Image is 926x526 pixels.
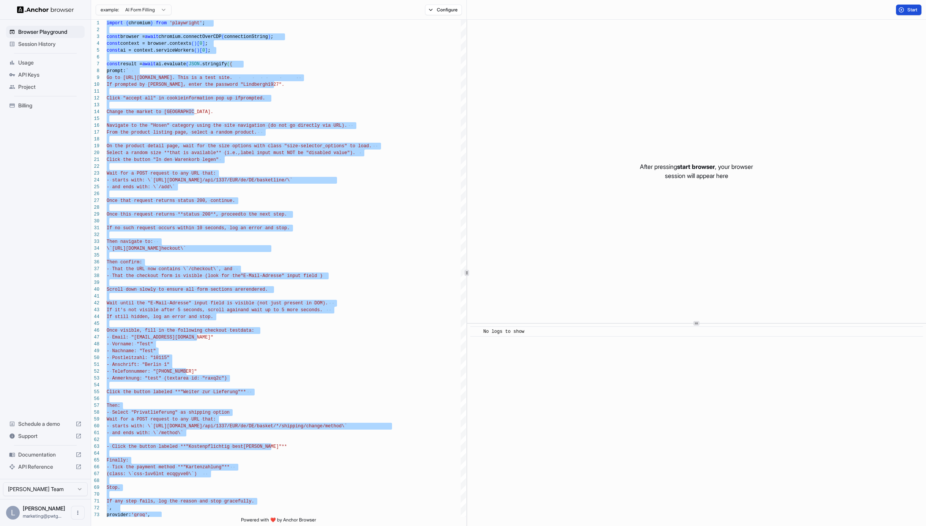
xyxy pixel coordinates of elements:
[91,491,99,498] div: 70
[107,96,241,101] span: Click "accept all" in cookieinformation pop up if
[107,34,120,39] span: const
[241,212,287,217] span: to the next step.
[107,471,197,477] span: (class: \`css-1uv6lnt ecqgyve0\`)
[107,260,142,265] span: Then confirm:
[907,7,918,13] span: Start
[107,287,243,292] span: Scroll down slowly to ensure all form sections are
[194,48,197,53] span: (
[107,157,219,162] span: Click the button "In den Warenkorb legen"
[107,465,230,470] span: - Tick the payment method **"Kartenzahlung"**
[107,314,213,320] span: If still hidden, log an error and stop.
[107,512,131,518] span: provider:
[107,130,243,135] span: From the product listing page, select a random pro
[640,162,753,180] p: After pressing , your browser session will appear here
[339,424,347,429] span: d\`
[120,34,145,39] span: browser =
[241,517,316,526] span: Powered with ❤️ by Anchor Browser
[91,33,99,40] div: 3
[91,286,99,293] div: 40
[107,109,213,115] span: Change the market to [GEOGRAPHIC_DATA].
[107,273,241,279] span: - That the checkout form is visible (look for the
[150,20,153,26] span: }
[200,48,202,53] span: [
[6,461,85,473] div: API Reference
[91,143,99,150] div: 19
[159,34,222,39] span: chromium.connectOverCDP
[107,82,262,87] span: If prompted by [PERSON_NAME], enter the password "Lindber
[18,463,72,471] span: API Reference
[91,307,99,313] div: 43
[107,355,170,361] span: - Postleitzahl: "10115"
[107,362,170,367] span: - Anschrift: "Berlin 1"
[91,416,99,423] div: 59
[91,68,99,74] div: 8
[6,69,85,81] div: API Keys
[91,156,99,163] div: 21
[91,197,99,204] div: 27
[91,136,99,143] div: 18
[205,48,208,53] span: ]
[91,252,99,259] div: 35
[243,287,268,292] span: rendered.
[91,245,99,252] div: 34
[107,499,243,504] span: If any step fails, log the reason and stop gracefu
[205,41,208,46] span: ;
[243,444,287,449] span: [PERSON_NAME]"**
[91,61,99,68] div: 7
[194,41,197,46] span: )
[91,88,99,95] div: 11
[197,48,200,53] span: )
[243,301,328,306] span: ible (not just present in DOM).
[91,232,99,238] div: 32
[107,458,129,463] span: Finally:
[91,218,99,225] div: 30
[101,7,119,13] span: example:
[91,477,99,484] div: 68
[91,382,99,389] div: 54
[126,20,128,26] span: {
[107,369,197,374] span: - Telefonnummer: "[PHONE_NUMBER]"
[474,328,478,335] span: ​
[91,177,99,184] div: 24
[200,41,202,46] span: 0
[91,191,99,197] div: 26
[91,27,99,33] div: 2
[91,122,99,129] div: 16
[107,342,153,347] span: - Vorname: "Test"
[156,20,167,26] span: from
[91,115,99,122] div: 15
[71,506,85,520] button: Open menu
[6,430,85,442] div: Support
[6,81,85,93] div: Project
[91,402,99,409] div: 57
[107,389,243,395] span: Click the button labeled **"Weiter zur Lieferung"*
[107,150,241,156] span: Select a random size **that is available** (i.e.,
[91,150,99,156] div: 20
[180,75,232,80] span: his is a test site.
[91,409,99,416] div: 58
[91,505,99,512] div: 72
[107,123,243,128] span: Navigate to the "Hosen" category using the site na
[91,170,99,177] div: 23
[107,307,241,313] span: If it's not visible after 5 seconds, scroll again
[483,329,524,334] span: No logs to show
[91,430,99,436] div: 61
[91,81,99,88] div: 10
[91,279,99,286] div: 39
[425,5,462,15] button: Configure
[18,102,82,109] span: Billing
[107,75,180,80] span: Go to [URL][DOMAIN_NAME]. T
[91,457,99,464] div: 65
[262,82,284,87] span: gh1927".
[91,471,99,477] div: 67
[91,348,99,354] div: 49
[18,83,82,91] span: Project
[241,150,355,156] span: label input must NOT be "disabled value").
[18,451,72,458] span: Documentation
[91,300,99,307] div: 42
[18,40,82,48] span: Session History
[107,335,213,340] span: - Email: "[EMAIL_ADDRESS][DOMAIN_NAME]"
[126,68,128,74] span: `
[243,225,290,231] span: n error and stop.
[18,71,82,79] span: API Keys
